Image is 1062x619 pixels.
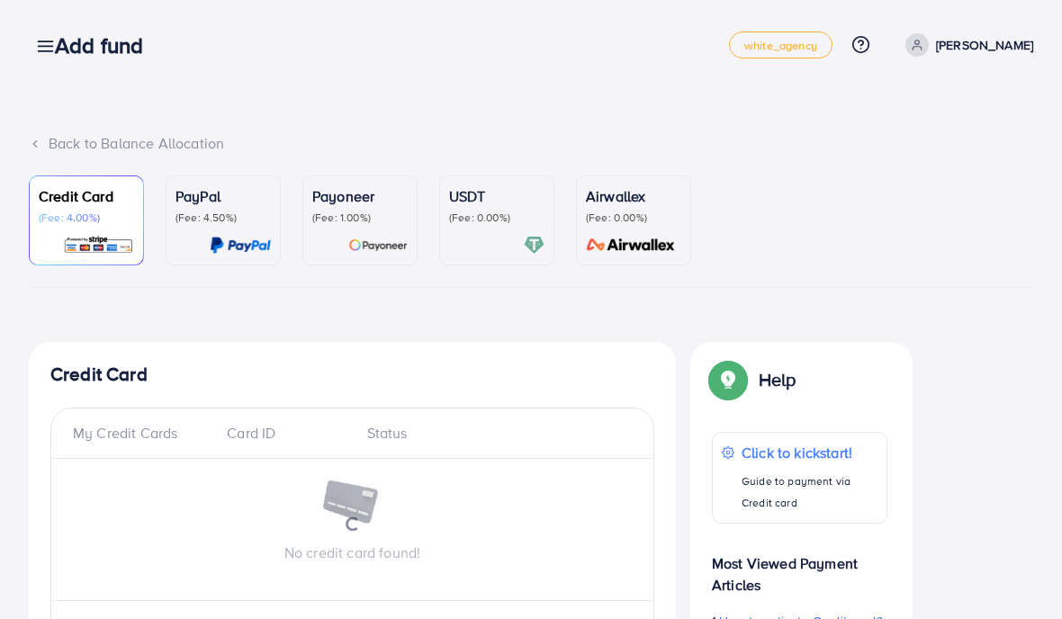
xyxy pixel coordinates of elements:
div: Card ID [212,423,352,444]
img: card [210,235,271,256]
p: (Fee: 1.00%) [312,211,408,225]
img: Popup guide [712,363,744,396]
p: Click to kickstart! [742,442,877,463]
span: white_agency [744,40,817,51]
div: Back to Balance Allocation [29,133,1033,154]
p: (Fee: 4.00%) [39,211,134,225]
p: Credit Card [39,185,134,207]
p: (Fee: 0.00%) [586,211,681,225]
p: Help [759,369,796,390]
p: Airwallex [586,185,681,207]
div: Status [353,423,633,444]
img: card [524,235,544,256]
img: card [348,235,408,256]
p: Payoneer [312,185,408,207]
p: Guide to payment via Credit card [742,471,877,514]
h4: Credit Card [50,363,654,386]
p: USDT [449,185,544,207]
p: PayPal [175,185,271,207]
p: [PERSON_NAME] [936,34,1033,56]
p: Most Viewed Payment Articles [712,538,887,596]
p: (Fee: 4.50%) [175,211,271,225]
h3: Add fund [55,32,157,58]
a: [PERSON_NAME] [898,33,1033,57]
a: white_agency [729,31,832,58]
img: card [63,235,134,256]
img: card [580,235,681,256]
p: (Fee: 0.00%) [449,211,544,225]
div: My Credit Cards [73,423,212,444]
